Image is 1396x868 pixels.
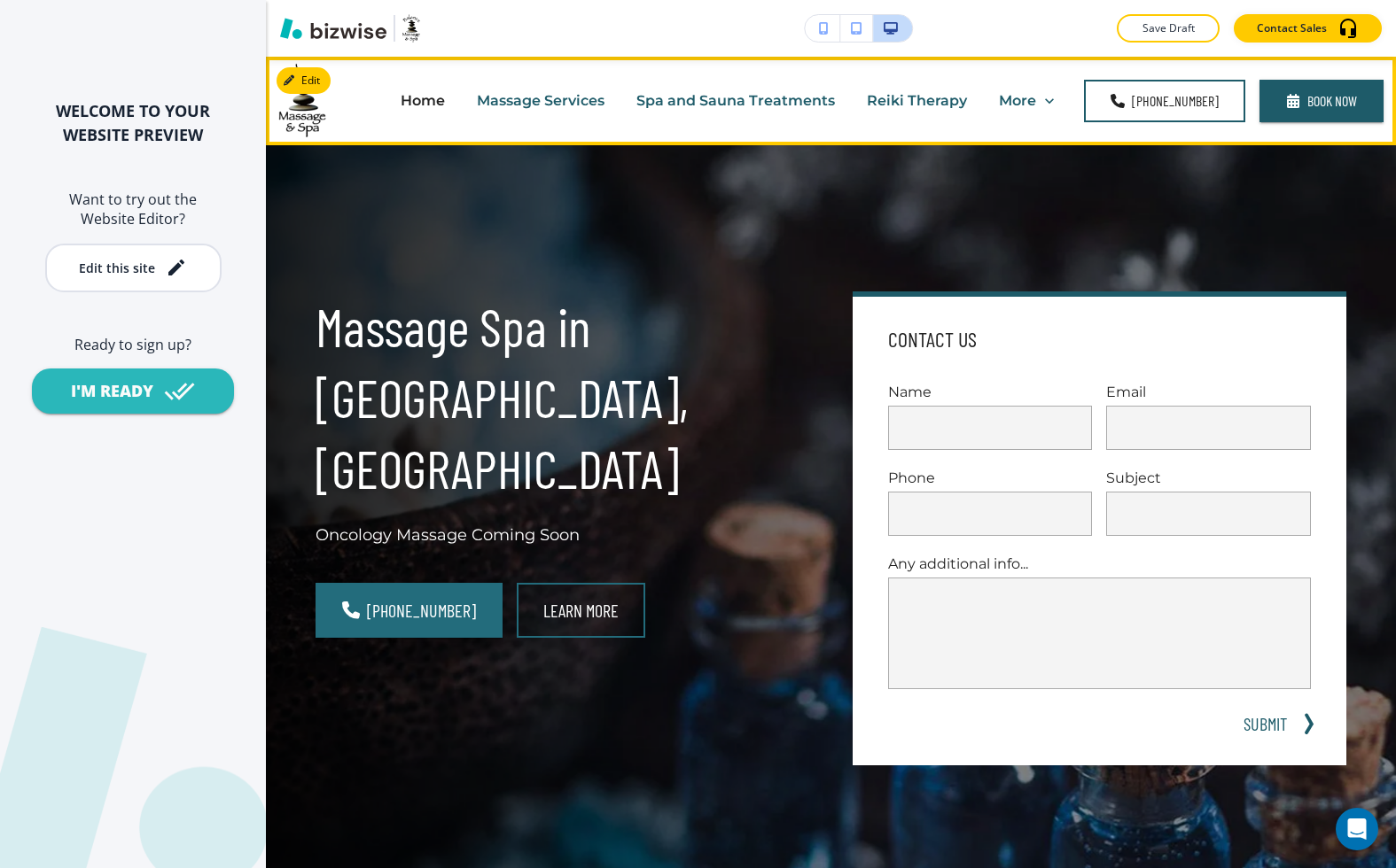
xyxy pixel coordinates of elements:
h2: WELCOME TO YOUR WEBSITE PREVIEW [28,99,238,147]
button: Edit this site [45,244,222,292]
button: Contact Sales [1234,14,1382,43]
p: More [999,90,1036,111]
p: Oncology Massage Coming Soon [316,524,810,547]
button: Book Now [1260,80,1384,122]
p: Spa and Sauna Treatments [636,90,835,111]
a: [PHONE_NUMBER] [1084,80,1245,122]
h4: Contact Us [888,325,977,353]
p: Phone [888,468,1093,488]
div: Open Intercom Messenger [1336,808,1378,850]
button: Learn More [517,583,645,638]
button: I'M READY [32,368,234,414]
div: Edit this site [79,261,155,275]
h6: Ready to sign up? [28,335,238,354]
p: Any additional info... [888,554,1312,574]
p: Email [1106,382,1311,402]
a: [PHONE_NUMBER] [316,583,503,638]
p: Reiki Therapy [867,90,967,111]
p: Contact Sales [1257,20,1327,36]
p: Save Draft [1140,20,1197,36]
button: Save Draft [1117,14,1220,43]
button: SUBMIT [1236,710,1293,737]
img: Balance Massage and Spa [278,63,326,137]
img: Your Logo [402,14,420,43]
p: Home [401,90,445,111]
img: Bizwise Logo [280,18,386,39]
div: I'M READY [71,380,153,402]
button: Edit [277,67,331,94]
p: Subject [1106,468,1311,488]
h6: Want to try out the Website Editor? [28,190,238,229]
p: Name [888,382,1093,402]
p: Massage Services [477,90,604,111]
h1: Massage Spa in [GEOGRAPHIC_DATA], [GEOGRAPHIC_DATA] [316,291,810,503]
